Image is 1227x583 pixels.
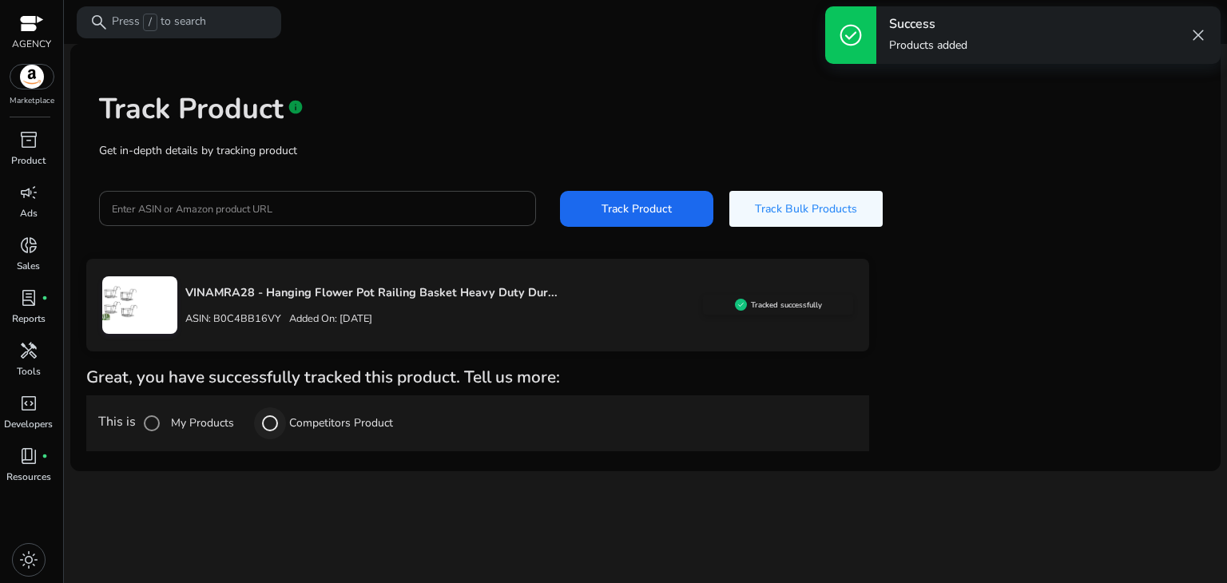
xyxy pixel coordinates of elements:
span: book_4 [19,446,38,466]
span: search [89,13,109,32]
p: ASIN: B0C4BB16VY [185,311,281,327]
img: sellerapp_active [735,299,747,311]
p: Press to search [112,14,206,31]
h1: Track Product [99,92,284,126]
img: 612Pl4fNdJL.jpg [102,284,138,320]
label: My Products [168,414,234,431]
span: light_mode [19,550,38,569]
h4: Great, you have successfully tracked this product. Tell us more: [86,367,869,387]
p: Ads [20,206,38,220]
span: handyman [19,341,38,360]
button: Track Product [560,191,713,227]
p: Sales [17,259,40,273]
span: close [1189,26,1208,45]
p: Tools [17,364,41,379]
span: donut_small [19,236,38,255]
p: AGENCY [12,37,51,51]
p: Marketplace [10,95,54,107]
button: Track Bulk Products [729,191,883,227]
h5: Tracked successfully [751,300,822,310]
p: Products added [889,38,967,54]
label: Competitors Product [286,414,393,431]
span: fiber_manual_record [42,453,48,459]
div: This is [86,395,869,451]
p: Product [11,153,46,168]
h4: Success [889,17,967,32]
span: check_circle [838,22,864,48]
span: info [288,99,304,115]
p: Reports [12,311,46,326]
span: Track Product [602,200,672,217]
span: Track Bulk Products [755,200,857,217]
span: code_blocks [19,394,38,413]
p: Added On: [DATE] [281,311,372,327]
p: VINAMRA28 - Hanging Flower Pot Railing Basket Heavy Duty Dur... [185,284,703,302]
img: amazon.svg [10,65,54,89]
p: Resources [6,470,51,484]
span: fiber_manual_record [42,295,48,301]
span: lab_profile [19,288,38,307]
p: Get in-depth details by tracking product [99,142,1192,159]
span: / [143,14,157,31]
span: inventory_2 [19,130,38,149]
span: campaign [19,183,38,202]
p: Developers [4,417,53,431]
